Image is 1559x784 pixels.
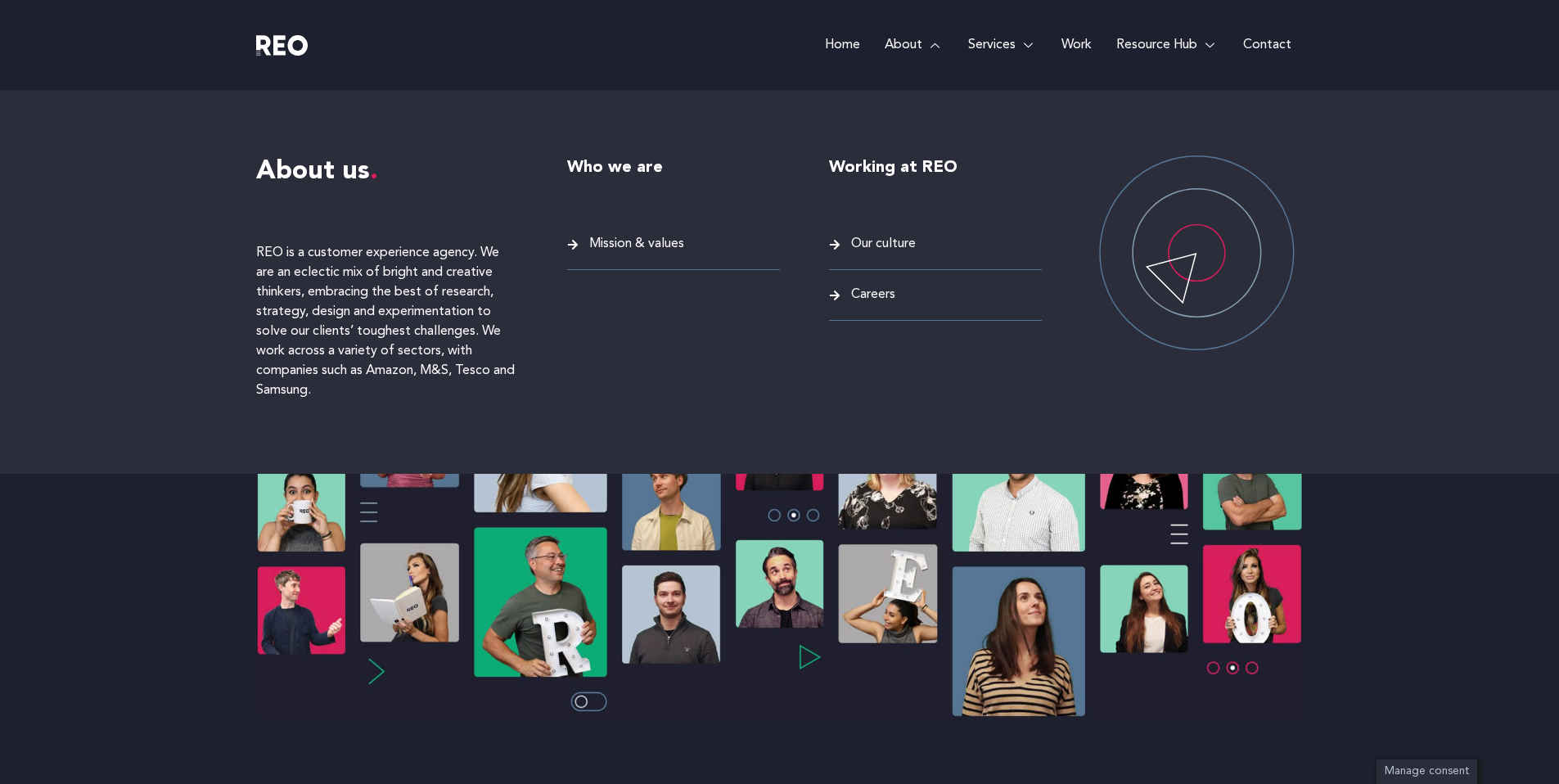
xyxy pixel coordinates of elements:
a: Mission & values [567,233,780,255]
a: Careers [829,284,1042,306]
span: Manage consent [1385,766,1469,777]
span: About us [256,159,378,185]
span: Mission & values [585,233,684,255]
a: Our culture [829,233,1042,255]
p: REO is a customer experience agency. We are an eclectic mix of bright and creative thinkers, embr... [256,243,518,400]
span: Careers [847,284,895,306]
h6: Who we are [567,155,780,180]
span: Our culture [847,233,916,255]
h6: Working at REO [829,155,1042,180]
